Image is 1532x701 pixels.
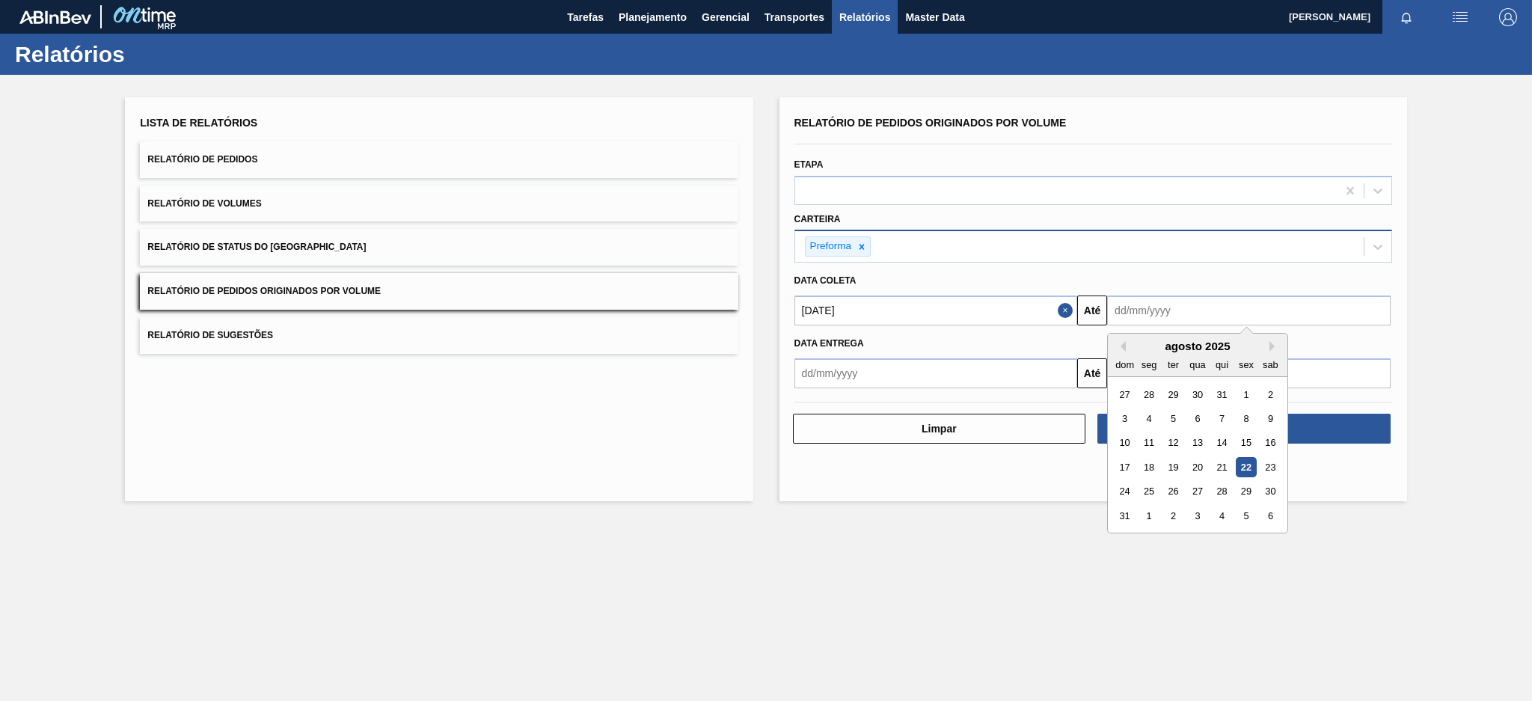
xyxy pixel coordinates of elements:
span: Planejamento [619,8,687,26]
button: Relatório de Pedidos Originados por Volume [140,273,738,310]
div: sab [1260,355,1281,375]
div: Choose terça-feira, 2 de setembro de 2025 [1163,506,1183,526]
button: Até [1077,358,1107,388]
div: qua [1188,355,1208,375]
button: Relatório de Pedidos [140,141,738,178]
div: Choose quarta-feira, 6 de agosto de 2025 [1188,408,1208,429]
span: Relatório de Pedidos Originados por Volume [147,286,381,296]
h1: Relatórios [15,46,281,63]
div: Choose domingo, 31 de agosto de 2025 [1115,506,1135,526]
div: Choose sexta-feira, 1 de agosto de 2025 [1236,385,1256,405]
div: Choose domingo, 17 de agosto de 2025 [1115,457,1135,477]
div: Preforma [806,237,854,256]
input: dd/mm/yyyy [794,296,1078,325]
div: sex [1236,355,1256,375]
div: Choose terça-feira, 5 de agosto de 2025 [1163,408,1183,429]
span: Relatório de Volumes [147,198,261,209]
div: Choose quarta-feira, 27 de agosto de 2025 [1188,482,1208,502]
div: Choose sexta-feira, 8 de agosto de 2025 [1236,408,1256,429]
img: Logout [1499,8,1517,26]
button: Download [1097,414,1391,444]
div: Choose sábado, 23 de agosto de 2025 [1260,457,1281,477]
span: Relatório de Pedidos Originados por Volume [794,117,1067,129]
div: Choose sexta-feira, 15 de agosto de 2025 [1236,433,1256,453]
div: Choose quinta-feira, 14 de agosto de 2025 [1212,433,1232,453]
span: Master Data [905,8,964,26]
button: Relatório de Volumes [140,186,738,222]
div: Choose sexta-feira, 5 de setembro de 2025 [1236,506,1256,526]
input: dd/mm/yyyy [1107,296,1391,325]
span: Data entrega [794,338,864,349]
div: Choose terça-feira, 19 de agosto de 2025 [1163,457,1183,477]
button: Notificações [1382,7,1430,28]
div: Choose quarta-feira, 13 de agosto de 2025 [1188,433,1208,453]
img: TNhmsLtSVTkK8tSr43FrP2fwEKptu5GPRR3wAAAABJRU5ErkJggg== [19,10,91,24]
span: Relatório de Pedidos [147,154,257,165]
div: Choose segunda-feira, 1 de setembro de 2025 [1139,506,1159,526]
div: Choose domingo, 24 de agosto de 2025 [1115,482,1135,502]
span: Lista de Relatórios [140,117,257,129]
div: Choose quarta-feira, 20 de agosto de 2025 [1188,457,1208,477]
div: month 2025-08 [1112,382,1282,528]
div: ter [1163,355,1183,375]
div: Choose segunda-feira, 25 de agosto de 2025 [1139,482,1159,502]
button: Previous Month [1115,341,1126,352]
div: Choose sábado, 9 de agosto de 2025 [1260,408,1281,429]
div: Choose domingo, 3 de agosto de 2025 [1115,408,1135,429]
input: dd/mm/yyyy [794,358,1078,388]
div: Choose quinta-feira, 28 de agosto de 2025 [1212,482,1232,502]
div: Choose terça-feira, 26 de agosto de 2025 [1163,482,1183,502]
div: Choose terça-feira, 29 de julho de 2025 [1163,385,1183,405]
div: Choose quinta-feira, 4 de setembro de 2025 [1212,506,1232,526]
div: Choose sábado, 2 de agosto de 2025 [1260,385,1281,405]
img: userActions [1451,8,1469,26]
div: Choose segunda-feira, 4 de agosto de 2025 [1139,408,1159,429]
div: Choose domingo, 10 de agosto de 2025 [1115,433,1135,453]
div: Choose terça-feira, 12 de agosto de 2025 [1163,433,1183,453]
div: Choose quinta-feira, 21 de agosto de 2025 [1212,457,1232,477]
div: Choose domingo, 27 de julho de 2025 [1115,385,1135,405]
button: Next Month [1269,341,1280,352]
button: Close [1058,296,1077,325]
div: Choose quinta-feira, 31 de julho de 2025 [1212,385,1232,405]
div: Choose sexta-feira, 22 de agosto de 2025 [1236,457,1256,477]
span: Data coleta [794,275,857,286]
button: Limpar [793,414,1086,444]
div: Choose sábado, 30 de agosto de 2025 [1260,482,1281,502]
div: qui [1212,355,1232,375]
span: Gerencial [702,8,750,26]
button: Até [1077,296,1107,325]
span: Transportes [765,8,824,26]
label: Carteira [794,214,841,224]
div: Choose quarta-feira, 3 de setembro de 2025 [1188,506,1208,526]
div: Choose sábado, 16 de agosto de 2025 [1260,433,1281,453]
label: Etapa [794,159,824,170]
span: Relatórios [839,8,890,26]
div: Choose sábado, 6 de setembro de 2025 [1260,506,1281,526]
div: Choose quinta-feira, 7 de agosto de 2025 [1212,408,1232,429]
span: Relatório de Status do [GEOGRAPHIC_DATA] [147,242,366,252]
div: Choose quarta-feira, 30 de julho de 2025 [1188,385,1208,405]
div: seg [1139,355,1159,375]
div: Choose segunda-feira, 11 de agosto de 2025 [1139,433,1159,453]
span: Relatório de Sugestões [147,330,273,340]
div: Choose segunda-feira, 28 de julho de 2025 [1139,385,1159,405]
div: Choose segunda-feira, 18 de agosto de 2025 [1139,457,1159,477]
span: Tarefas [567,8,604,26]
div: Choose sexta-feira, 29 de agosto de 2025 [1236,482,1256,502]
div: dom [1115,355,1135,375]
div: agosto 2025 [1108,340,1287,352]
button: Relatório de Sugestões [140,317,738,354]
button: Relatório de Status do [GEOGRAPHIC_DATA] [140,229,738,266]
